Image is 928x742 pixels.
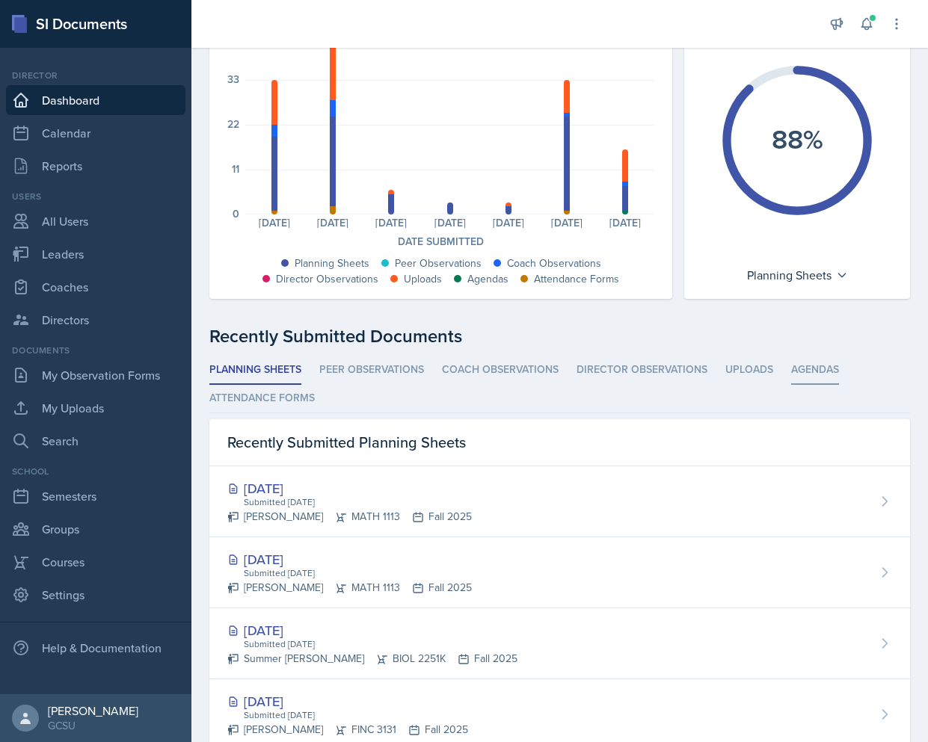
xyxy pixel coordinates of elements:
[242,708,468,722] div: Submitted [DATE]
[6,360,185,390] a: My Observation Forms
[362,217,420,228] div: [DATE]
[6,344,185,357] div: Documents
[6,426,185,456] a: Search
[209,384,315,413] li: Attendance Forms
[276,271,378,287] div: Director Observations
[538,217,596,228] div: [DATE]
[319,356,424,385] li: Peer Observations
[48,718,138,733] div: GCSU
[48,703,138,718] div: [PERSON_NAME]
[242,566,472,580] div: Submitted [DATE]
[227,234,654,250] div: Date Submitted
[6,465,185,478] div: School
[227,509,472,525] div: [PERSON_NAME] MATH 1113 Fall 2025
[233,208,239,219] div: 0
[6,580,185,610] a: Settings
[6,151,185,181] a: Reports
[467,271,508,287] div: Agendas
[740,263,855,287] div: Planning Sheets
[227,549,472,569] div: [DATE]
[6,272,185,302] a: Coaches
[242,637,517,651] div: Submitted [DATE]
[242,495,472,509] div: Submitted [DATE]
[6,547,185,577] a: Courses
[227,119,239,129] div: 22
[507,256,601,271] div: Coach Observations
[6,69,185,82] div: Director
[304,217,362,228] div: [DATE]
[227,580,472,596] div: [PERSON_NAME] MATH 1113 Fall 2025
[227,651,517,667] div: Summer [PERSON_NAME] BIOL 2251K Fall 2025
[227,74,239,84] div: 33
[6,514,185,544] a: Groups
[6,481,185,511] a: Semesters
[577,356,707,385] li: Director Observations
[725,356,773,385] li: Uploads
[227,691,468,711] div: [DATE]
[421,217,479,228] div: [DATE]
[6,393,185,423] a: My Uploads
[245,217,304,228] div: [DATE]
[6,305,185,335] a: Directors
[404,271,442,287] div: Uploads
[6,118,185,148] a: Calendar
[209,419,910,466] div: Recently Submitted Planning Sheets
[209,537,910,608] a: [DATE] Submitted [DATE] [PERSON_NAME]MATH 1113Fall 2025
[209,323,910,350] div: Recently Submitted Documents
[6,239,185,269] a: Leaders
[596,217,654,228] div: [DATE]
[791,356,839,385] li: Agendas
[772,119,823,158] text: 88%
[6,633,185,663] div: Help & Documentation
[227,722,468,738] div: [PERSON_NAME] FINC 3131 Fall 2025
[209,356,301,385] li: Planning Sheets
[232,164,239,174] div: 11
[6,206,185,236] a: All Users
[6,190,185,203] div: Users
[442,356,559,385] li: Coach Observations
[209,608,910,679] a: [DATE] Submitted [DATE] Summer [PERSON_NAME]BIOL 2251KFall 2025
[395,256,482,271] div: Peer Observations
[227,620,517,640] div: [DATE]
[534,271,619,287] div: Attendance Forms
[479,217,538,228] div: [DATE]
[209,466,910,537] a: [DATE] Submitted [DATE] [PERSON_NAME]MATH 1113Fall 2025
[295,256,369,271] div: Planning Sheets
[6,85,185,115] a: Dashboard
[227,478,472,498] div: [DATE]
